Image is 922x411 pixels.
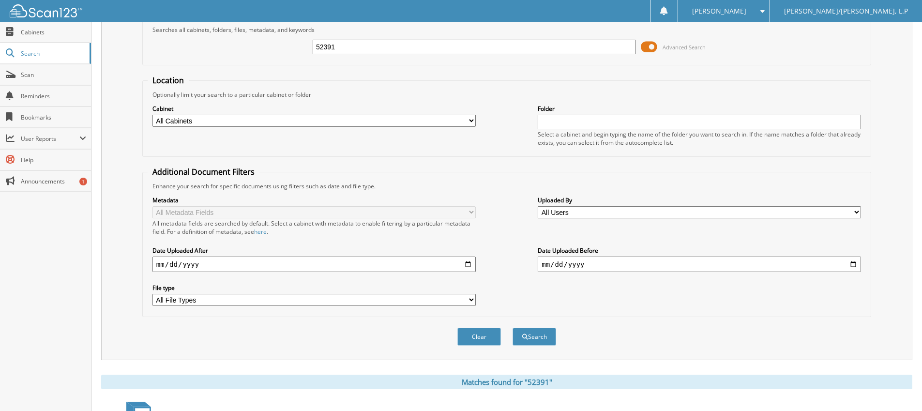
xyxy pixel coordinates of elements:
a: here [254,228,267,236]
label: Uploaded By [538,196,861,204]
span: Bookmarks [21,113,86,122]
button: Search [513,328,556,346]
label: Date Uploaded Before [538,246,861,255]
input: start [152,257,476,272]
div: Matches found for "52391" [101,375,912,389]
label: Folder [538,105,861,113]
img: scan123-logo-white.svg [10,4,82,17]
label: Date Uploaded After [152,246,476,255]
span: [PERSON_NAME] [692,8,746,14]
legend: Additional Document Filters [148,167,259,177]
span: User Reports [21,135,79,143]
label: Metadata [152,196,476,204]
span: Search [21,49,85,58]
div: Searches all cabinets, folders, files, metadata, and keywords [148,26,866,34]
iframe: Chat Widget [874,365,922,411]
label: File type [152,284,476,292]
div: 1 [79,178,87,185]
span: Help [21,156,86,164]
span: Announcements [21,177,86,185]
label: Cabinet [152,105,476,113]
span: Scan [21,71,86,79]
input: end [538,257,861,272]
div: Select a cabinet and begin typing the name of the folder you want to search in. If the name match... [538,130,861,147]
div: Enhance your search for specific documents using filters such as date and file type. [148,182,866,190]
legend: Location [148,75,189,86]
span: [PERSON_NAME]/[PERSON_NAME], L.P [784,8,908,14]
div: All metadata fields are searched by default. Select a cabinet with metadata to enable filtering b... [152,219,476,236]
button: Clear [457,328,501,346]
span: Advanced Search [663,44,706,51]
span: Reminders [21,92,86,100]
div: Optionally limit your search to a particular cabinet or folder [148,91,866,99]
span: Cabinets [21,28,86,36]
